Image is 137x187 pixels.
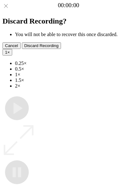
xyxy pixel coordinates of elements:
[22,42,61,49] button: Discard Recording
[58,2,79,9] a: 00:00:00
[15,72,134,77] li: 1×
[15,61,134,66] li: 0.25×
[15,32,134,37] li: You will not be able to recover this once discarded.
[5,50,7,55] span: 1
[15,66,134,72] li: 0.5×
[3,17,134,25] h2: Discard Recording?
[3,42,21,49] button: Cancel
[15,77,134,83] li: 1.5×
[3,49,12,56] button: 1×
[15,83,134,89] li: 2×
